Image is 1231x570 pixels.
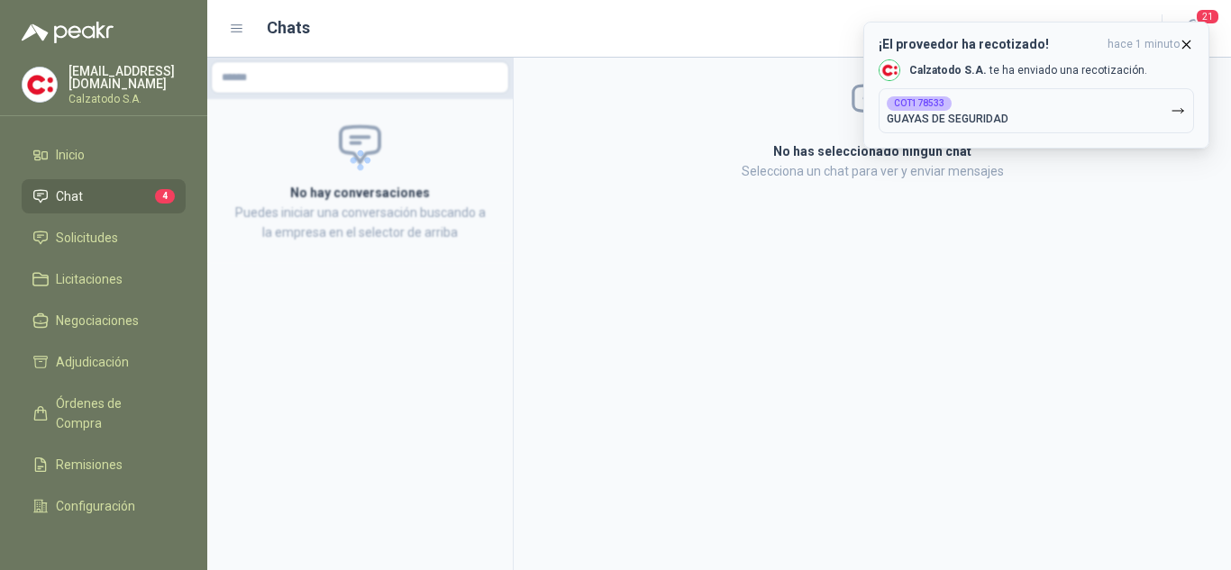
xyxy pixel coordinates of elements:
button: COT178533GUAYAS DE SEGURIDAD [879,88,1194,133]
span: hace 1 minuto [1108,37,1180,52]
span: Adjudicación [56,352,129,372]
span: Solicitudes [56,228,118,248]
h2: No has seleccionado ningún chat [558,141,1187,161]
span: 4 [155,189,175,204]
p: te ha enviado una recotización. [909,63,1147,78]
span: Órdenes de Compra [56,394,169,433]
a: Negociaciones [22,303,186,338]
span: 21 [1195,8,1220,25]
a: Órdenes de Compra [22,386,186,440]
a: Solicitudes [22,221,186,255]
img: Company Logo [23,68,57,102]
a: Licitaciones [22,262,186,296]
img: Company Logo [880,60,899,80]
img: Logo peakr [22,22,114,43]
span: Configuración [56,496,135,516]
a: Remisiones [22,448,186,482]
span: Licitaciones [56,269,123,289]
h3: ¡El proveedor ha recotizado! [879,37,1100,52]
a: Inicio [22,138,186,172]
button: 21 [1177,13,1209,45]
p: [EMAIL_ADDRESS][DOMAIN_NAME] [68,65,186,90]
h1: Chats [267,15,310,41]
b: COT178533 [894,99,944,108]
p: GUAYAS DE SEGURIDAD [887,113,1008,125]
button: ¡El proveedor ha recotizado!hace 1 minuto Company LogoCalzatodo S.A. te ha enviado una recotizaci... [863,22,1209,149]
span: Negociaciones [56,311,139,330]
p: Selecciona un chat para ver y enviar mensajes [558,161,1187,181]
span: Inicio [56,145,85,165]
span: Remisiones [56,455,123,475]
span: Chat [56,186,83,206]
p: Calzatodo S.A. [68,94,186,104]
a: Chat4 [22,179,186,213]
a: Adjudicación [22,345,186,379]
b: Calzatodo S.A. [909,64,987,77]
a: Configuración [22,489,186,523]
